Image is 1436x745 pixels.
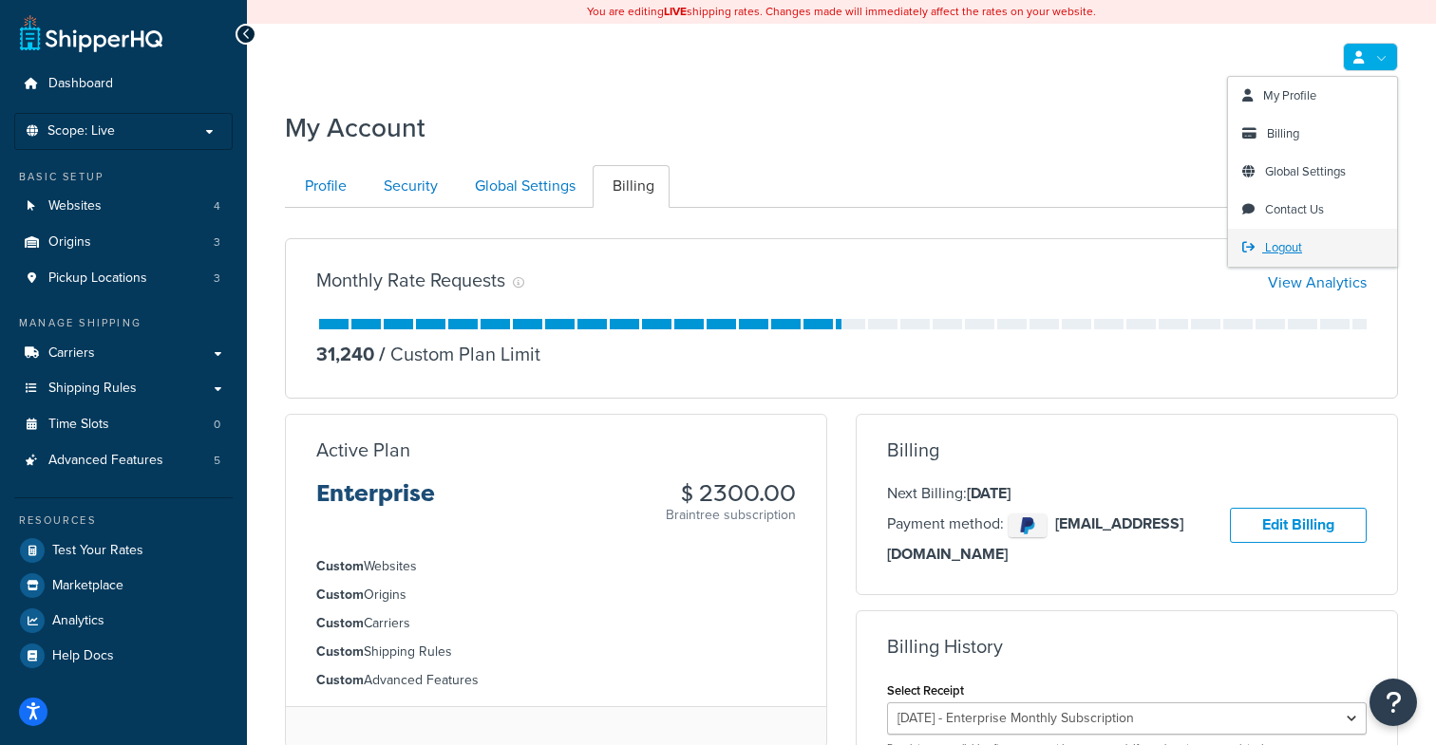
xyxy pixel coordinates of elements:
span: Websites [48,198,102,214]
li: Origins [316,585,796,605]
a: Analytics [14,604,233,638]
h3: Monthly Rate Requests [316,270,505,290]
a: Logout [1228,229,1397,267]
span: 3 [214,270,220,287]
span: 4 [214,198,220,214]
a: ShipperHQ Home [20,14,162,52]
button: Open Resource Center [1370,679,1417,726]
span: Logout [1265,238,1302,256]
span: Carriers [48,345,95,362]
a: Edit Billing [1230,508,1367,543]
strong: Custom [316,670,364,690]
li: Advanced Features [316,670,796,691]
strong: Custom [316,642,364,661]
a: Dashboard [14,66,233,102]
p: Braintree subscription [666,506,796,525]
span: Pickup Locations [48,270,147,287]
a: Billing [593,165,670,208]
a: Profile [285,165,362,208]
h3: Billing History [887,636,1003,657]
a: Billing [1228,115,1397,153]
span: Contact Us [1265,200,1324,218]
h3: Enterprise [316,481,435,521]
b: LIVE [664,3,687,20]
a: Advanced Features 5 [14,443,233,478]
div: Resources [14,512,233,529]
li: Time Slots [14,407,233,442]
strong: Custom [316,556,364,576]
a: Contact Us [1228,191,1397,229]
a: Global Settings [1228,153,1397,191]
a: View Analytics [1268,271,1367,293]
h3: $ 2300.00 [666,481,796,506]
span: Billing [1267,124,1299,142]
a: Test Your Rates [14,533,233,568]
span: Global Settings [1265,162,1346,180]
span: Shipping Rules [48,381,137,397]
a: Carriers [14,336,233,371]
span: Scope: Live [47,123,115,140]
p: Next Billing: [887,481,1230,506]
span: / [379,340,386,368]
a: Shipping Rules [14,371,233,406]
span: Help Docs [52,648,114,664]
span: Test Your Rates [52,543,143,559]
a: Time Slots 0 [14,407,233,442]
strong: Custom [316,585,364,605]
a: Security [364,165,453,208]
a: Origins 3 [14,225,233,260]
label: Select Receipt [887,683,964,698]
span: 5 [214,453,220,469]
p: 31,240 [316,341,374,367]
span: 0 [214,417,220,433]
span: Dashboard [48,76,113,92]
a: Websites 4 [14,189,233,224]
p: Payment method: [887,509,1230,567]
span: Advanced Features [48,453,163,469]
li: Shipping Rules [316,642,796,662]
li: Websites [14,189,233,224]
li: Origins [14,225,233,260]
a: Help Docs [14,639,233,673]
h3: Billing [887,439,939,460]
div: Manage Shipping [14,315,233,331]
span: Analytics [52,613,104,629]
a: Marketplace [14,568,233,603]
span: My Profile [1263,86,1316,104]
img: paypal-3deb45888e772a587c573a7884ac07e92f4cafcd24220d1590ef6c972d7d2309.png [1009,513,1047,537]
a: Global Settings [455,165,591,208]
span: Marketplace [52,578,123,594]
li: Advanced Features [14,443,233,478]
li: Pickup Locations [14,261,233,296]
a: Pickup Locations 3 [14,261,233,296]
a: My Profile [1228,77,1397,115]
strong: Custom [316,613,364,633]
li: Websites [316,556,796,577]
span: Origins [48,234,91,251]
span: Time Slots [48,417,109,433]
li: Carriers [316,613,796,634]
span: 3 [214,234,220,251]
p: Custom Plan Limit [374,341,540,367]
strong: [DATE] [967,482,1011,504]
h1: My Account [285,109,425,146]
h3: Active Plan [316,439,410,460]
div: Basic Setup [14,169,233,185]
